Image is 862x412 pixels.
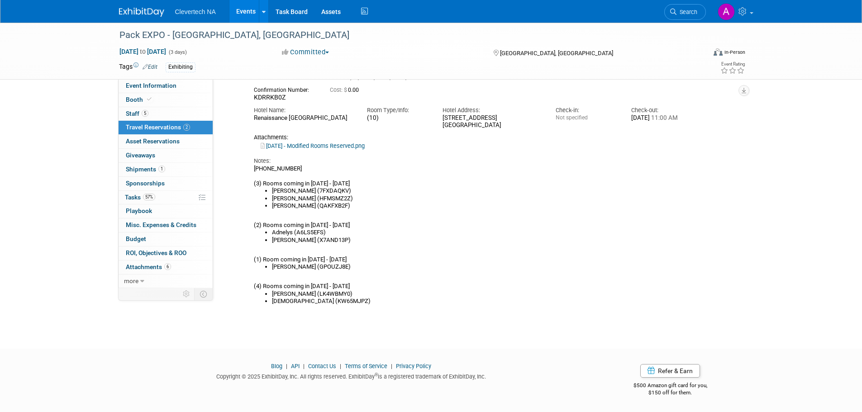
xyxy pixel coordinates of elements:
[650,114,678,121] span: 11:00 AM
[367,106,429,114] div: Room Type/Info:
[126,166,165,173] span: Shipments
[254,114,353,122] div: Renaissance [GEOGRAPHIC_DATA]
[597,389,743,397] div: $150 off for them.
[126,221,196,228] span: Misc. Expenses & Credits
[676,9,697,15] span: Search
[396,363,431,369] a: Privacy Policy
[284,363,290,369] span: |
[664,4,706,20] a: Search
[126,137,180,145] span: Asset Reservations
[126,82,176,89] span: Event Information
[126,249,186,256] span: ROI, Objectives & ROO
[272,290,694,298] li: [PERSON_NAME] (LK4WBMY0)
[119,62,157,72] td: Tags
[556,114,618,121] div: Not specified
[714,48,723,56] img: Format-Inperson.png
[194,288,213,300] td: Toggle Event Tabs
[119,121,213,134] a: Travel Reservations2
[147,97,152,102] i: Booth reservation complete
[631,114,693,122] div: [DATE]
[271,363,282,369] a: Blog
[179,288,195,300] td: Personalize Event Tab Strip
[720,62,745,66] div: Event Rating
[640,364,700,378] a: Refer & Earn
[330,87,348,93] span: Cost: $
[272,263,694,270] li: [PERSON_NAME] (GPOUZJ8E)
[119,93,213,107] a: Booth
[718,3,735,20] img: Adnelys Hernandez
[291,363,300,369] a: API
[166,62,195,72] div: Exhibiting
[119,107,213,121] a: Staff5
[254,157,694,165] div: Notes:
[443,114,542,130] div: [STREET_ADDRESS] [GEOGRAPHIC_DATA]
[272,195,694,202] li: [PERSON_NAME] (HFMSMZ2Z)
[126,96,153,103] span: Booth
[279,47,333,57] button: Committed
[272,187,694,194] li: [PERSON_NAME] (7FXDAQKV)
[556,106,618,114] div: Check-in:
[272,298,694,305] li: [DEMOGRAPHIC_DATA] (KW65MJPZ)
[119,232,213,246] a: Budget
[126,263,171,270] span: Attachments
[272,229,694,236] li: Adnelys (A6LS5EFS)
[652,47,746,61] div: Event Format
[143,194,155,200] span: 57%
[330,87,362,93] span: 0.00
[254,165,694,305] div: [PHONE_NUMBER] (3) Rooms coming in [DATE] - [DATE] (2) Rooms coming in [DATE] - [DATE] (1) Room c...
[158,166,165,172] span: 1
[142,110,148,117] span: 5
[126,207,152,214] span: Playbook
[119,204,213,218] a: Playbook
[261,142,365,149] a: [DATE] - Modified Rooms Reserved.png
[119,370,584,381] div: Copyright © 2025 ExhibitDay, Inc. All rights reserved. ExhibitDay is a registered trademark of Ex...
[125,194,155,201] span: Tasks
[119,149,213,162] a: Giveaways
[126,123,190,131] span: Travel Reservations
[389,363,395,369] span: |
[597,376,743,397] div: $500 Amazon gift card for you,
[500,50,613,57] span: [GEOGRAPHIC_DATA], [GEOGRAPHIC_DATA]
[119,47,167,56] span: [DATE] [DATE]
[308,363,336,369] a: Contact Us
[254,106,353,114] div: Hotel Name:
[119,246,213,260] a: ROI, Objectives & ROO
[254,134,694,141] div: Attachments:
[272,202,694,209] li: [PERSON_NAME] (QAKFXB2F)
[119,163,213,176] a: Shipments1
[367,114,429,122] div: (10)
[164,263,171,270] span: 6
[119,8,164,17] img: ExhibitDay
[724,49,745,56] div: In-Person
[183,124,190,131] span: 2
[116,27,692,43] div: Pack EXPO - [GEOGRAPHIC_DATA], [GEOGRAPHIC_DATA]
[254,84,316,94] div: Confirmation Number:
[119,177,213,190] a: Sponsorships
[443,106,542,114] div: Hotel Address:
[119,135,213,148] a: Asset Reservations
[345,363,387,369] a: Terms of Service
[124,277,138,284] span: more
[126,235,146,242] span: Budget
[301,363,307,369] span: |
[143,64,157,70] a: Edit
[126,180,165,187] span: Sponsorships
[138,48,147,55] span: to
[338,363,343,369] span: |
[272,237,694,251] li: [PERSON_NAME] (X7AND13P)
[254,94,286,101] span: KDRRKB0Z
[119,191,213,204] a: Tasks57%
[168,49,187,55] span: (3 days)
[631,106,693,114] div: Check-out:
[119,260,213,274] a: Attachments6
[119,218,213,232] a: Misc. Expenses & Credits
[126,152,155,159] span: Giveaways
[119,275,213,288] a: more
[175,8,216,15] span: Clevertech NA
[119,79,213,93] a: Event Information
[375,372,378,377] sup: ®
[126,110,148,117] span: Staff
